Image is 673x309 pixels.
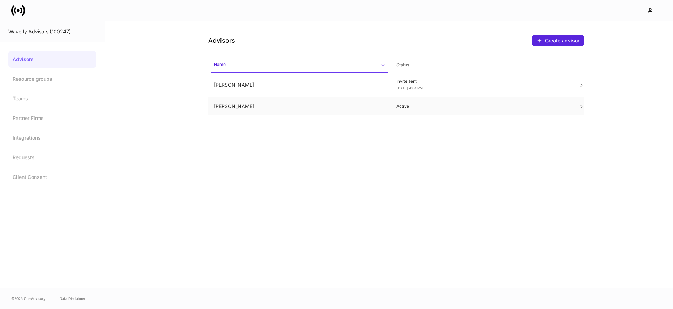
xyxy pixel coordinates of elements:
[396,86,423,90] span: [DATE] 4:04 PM
[8,129,96,146] a: Integrations
[211,58,388,73] span: Name
[8,110,96,127] a: Partner Firms
[8,70,96,87] a: Resource groups
[8,28,96,35] div: Waverly Advisors (100247)
[8,149,96,166] a: Requests
[8,90,96,107] a: Teams
[11,296,46,301] span: © 2025 OneAdvisory
[208,97,391,116] td: [PERSON_NAME]
[396,79,568,84] p: Invite sent
[532,35,584,46] button: Create advisor
[396,103,568,109] p: Active
[394,58,571,72] span: Status
[214,61,226,68] h6: Name
[396,61,409,68] h6: Status
[537,38,579,43] div: Create advisor
[208,36,235,45] h4: Advisors
[8,169,96,186] a: Client Consent
[60,296,86,301] a: Data Disclaimer
[8,51,96,68] a: Advisors
[208,73,391,97] td: [PERSON_NAME]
